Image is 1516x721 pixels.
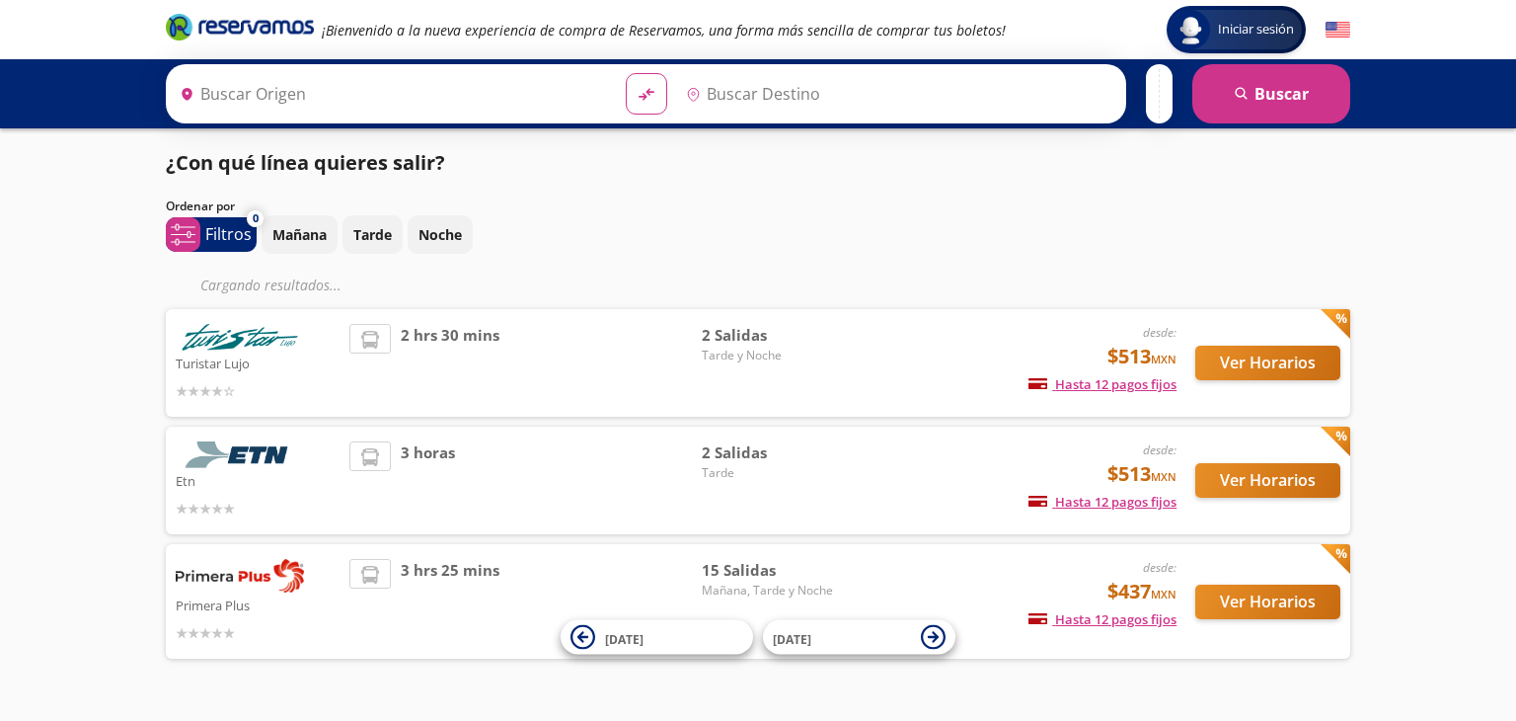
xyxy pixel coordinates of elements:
[1143,441,1176,458] em: desde:
[176,593,340,616] p: Primera Plus
[702,582,840,600] span: Mañana, Tarde y Noche
[353,224,392,245] p: Tarde
[1107,342,1176,371] span: $513
[1326,18,1350,42] button: English
[200,276,341,294] em: Cargando resultados ...
[1151,469,1176,484] small: MXN
[401,441,455,520] span: 3 horas
[678,69,1116,119] input: Buscar Destino
[702,347,840,364] span: Tarde y Noche
[1143,324,1176,341] em: desde:
[342,215,403,254] button: Tarde
[176,441,304,468] img: Etn
[176,468,340,492] p: Etn
[1028,375,1176,393] span: Hasta 12 pagos fijos
[1028,610,1176,628] span: Hasta 12 pagos fijos
[605,630,644,647] span: [DATE]
[702,559,840,582] span: 15 Salidas
[702,324,840,347] span: 2 Salidas
[702,441,840,464] span: 2 Salidas
[176,559,304,593] img: Primera Plus
[1143,559,1176,576] em: desde:
[702,464,840,482] span: Tarde
[401,324,499,402] span: 2 hrs 30 mins
[1151,352,1176,366] small: MXN
[418,224,462,245] p: Noche
[253,210,259,227] span: 0
[172,69,610,119] input: Buscar Origen
[272,224,327,245] p: Mañana
[1195,585,1340,619] button: Ver Horarios
[408,215,473,254] button: Noche
[1151,587,1176,601] small: MXN
[1107,459,1176,489] span: $513
[166,12,314,41] i: Brand Logo
[1028,493,1176,511] span: Hasta 12 pagos fijos
[1195,346,1340,380] button: Ver Horarios
[1195,463,1340,498] button: Ver Horarios
[561,620,753,655] button: [DATE]
[176,351,340,374] p: Turistar Lujo
[166,217,257,252] button: 0Filtros
[773,630,811,647] span: [DATE]
[176,324,304,351] img: Turistar Lujo
[166,12,314,47] a: Brand Logo
[1210,20,1302,40] span: Iniciar sesión
[1192,64,1350,123] button: Buscar
[401,559,499,644] span: 3 hrs 25 mins
[322,21,1006,40] em: ¡Bienvenido a la nueva experiencia de compra de Reservamos, una forma más sencilla de comprar tus...
[166,148,445,178] p: ¿Con qué línea quieres salir?
[763,620,955,655] button: [DATE]
[166,198,235,215] p: Ordenar por
[262,215,338,254] button: Mañana
[1107,577,1176,606] span: $437
[205,222,252,246] p: Filtros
